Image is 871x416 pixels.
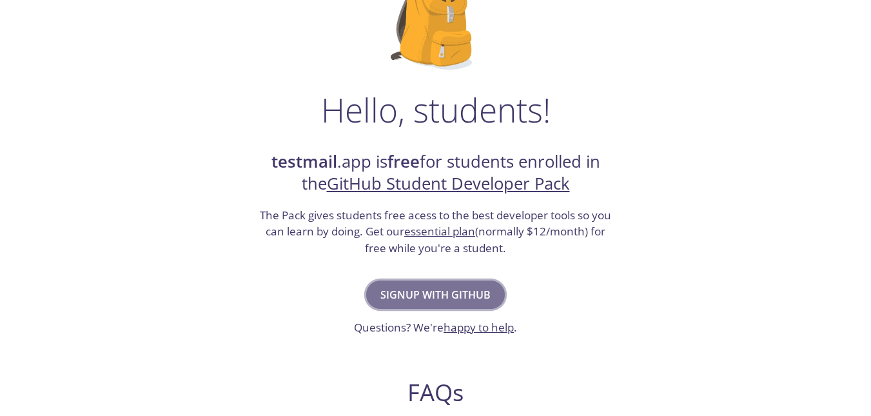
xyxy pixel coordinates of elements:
[188,378,683,407] h2: FAQs
[387,150,420,173] strong: free
[366,281,505,309] button: Signup with GitHub
[380,286,491,304] span: Signup with GitHub
[259,207,613,257] h3: The Pack gives students free acess to the best developer tools so you can learn by doing. Get our...
[444,320,514,335] a: happy to help
[321,90,551,129] h1: Hello, students!
[354,319,517,336] h3: Questions? We're .
[271,150,337,173] strong: testmail
[259,151,613,195] h2: .app is for students enrolled in the
[327,172,570,195] a: GitHub Student Developer Pack
[404,224,475,239] a: essential plan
